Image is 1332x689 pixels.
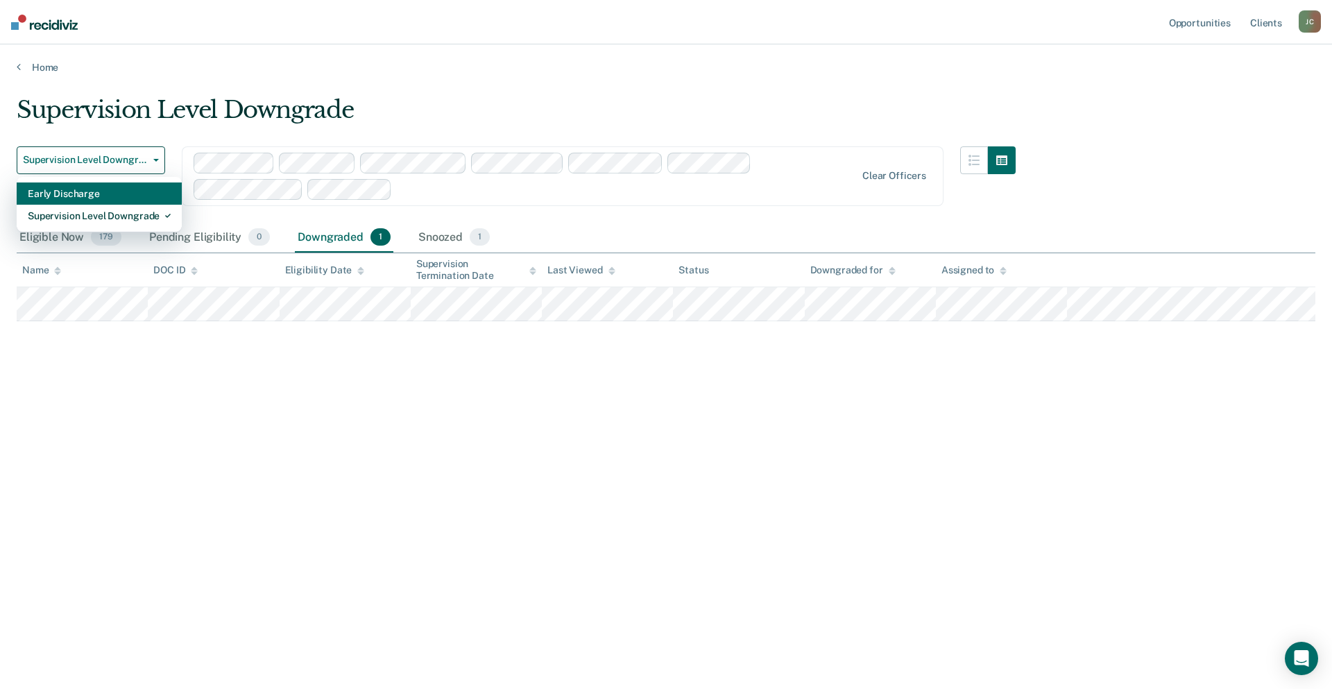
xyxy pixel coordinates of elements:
[941,264,1007,276] div: Assigned to
[248,228,270,246] span: 0
[153,264,198,276] div: DOC ID
[22,264,61,276] div: Name
[547,264,615,276] div: Last Viewed
[285,264,365,276] div: Eligibility Date
[1299,10,1321,33] button: JC
[23,154,148,166] span: Supervision Level Downgrade
[810,264,896,276] div: Downgraded for
[146,223,273,253] div: Pending Eligibility0
[1299,10,1321,33] div: J C
[17,96,1016,135] div: Supervision Level Downgrade
[295,223,393,253] div: Downgraded1
[17,61,1315,74] a: Home
[370,228,391,246] span: 1
[416,258,536,282] div: Supervision Termination Date
[28,182,171,205] div: Early Discharge
[678,264,708,276] div: Status
[1285,642,1318,675] div: Open Intercom Messenger
[91,228,121,246] span: 179
[11,15,78,30] img: Recidiviz
[416,223,493,253] div: Snoozed1
[17,146,165,174] button: Supervision Level Downgrade
[17,223,124,253] div: Eligible Now179
[862,170,926,182] div: Clear officers
[28,205,171,227] div: Supervision Level Downgrade
[470,228,490,246] span: 1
